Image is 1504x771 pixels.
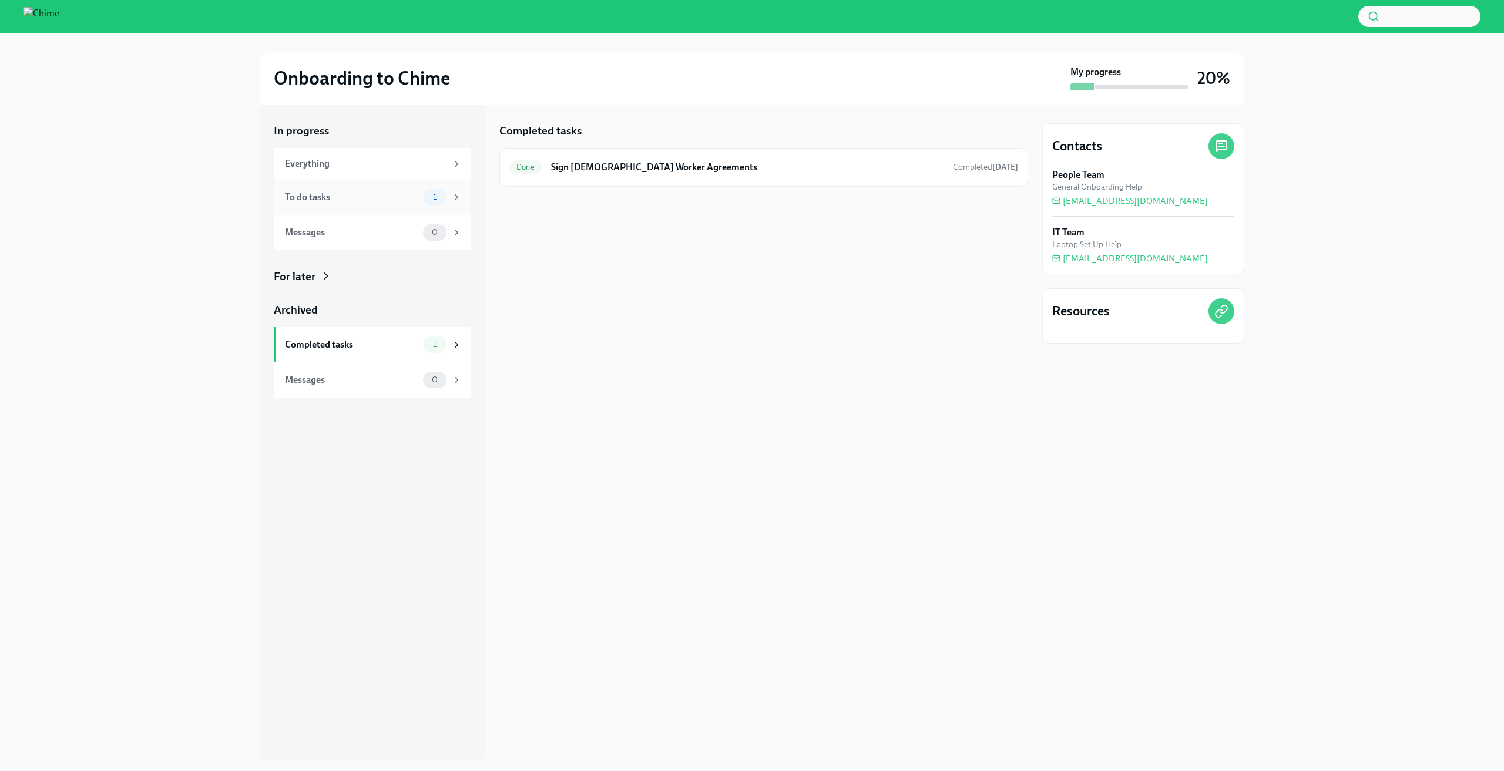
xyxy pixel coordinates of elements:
[551,161,944,174] h6: Sign [DEMOGRAPHIC_DATA] Worker Agreements
[425,228,445,237] span: 0
[274,269,471,284] a: For later
[285,338,418,351] div: Completed tasks
[285,191,418,204] div: To do tasks
[274,66,450,90] h2: Onboarding to Chime
[499,123,582,139] h5: Completed tasks
[1052,302,1110,320] h4: Resources
[1052,181,1142,193] span: General Onboarding Help
[426,193,444,201] span: 1
[285,373,418,386] div: Messages
[509,163,542,171] span: Done
[274,148,471,180] a: Everything
[1052,226,1085,239] strong: IT Team
[1052,169,1104,181] strong: People Team
[1070,66,1121,79] strong: My progress
[274,362,471,398] a: Messages0
[274,123,471,139] a: In progress
[992,162,1018,172] strong: [DATE]
[285,226,418,239] div: Messages
[285,157,446,170] div: Everything
[1052,239,1122,250] span: Laptop Set Up Help
[426,340,444,349] span: 1
[425,375,445,384] span: 0
[1052,137,1102,155] h4: Contacts
[509,158,1018,177] a: DoneSign [DEMOGRAPHIC_DATA] Worker AgreementsCompleted[DATE]
[274,269,315,284] div: For later
[1197,68,1230,89] h3: 20%
[1052,195,1208,207] a: [EMAIL_ADDRESS][DOMAIN_NAME]
[274,215,471,250] a: Messages0
[953,161,1018,173] span: September 21st, 2025 15:29
[274,180,471,215] a: To do tasks1
[23,7,59,26] img: Chime
[274,302,471,318] a: Archived
[1052,252,1208,264] a: [EMAIL_ADDRESS][DOMAIN_NAME]
[953,162,1018,172] span: Completed
[274,327,471,362] a: Completed tasks1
